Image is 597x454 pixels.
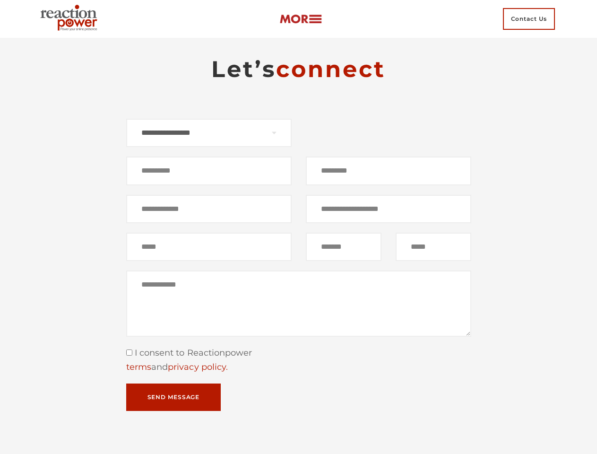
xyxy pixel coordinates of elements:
[126,384,221,411] button: Send Message
[147,394,200,400] span: Send Message
[126,362,151,372] a: terms
[168,362,228,372] a: privacy policy.
[126,55,471,83] h2: Let’s
[276,55,386,83] span: connect
[36,2,105,36] img: Executive Branding | Personal Branding Agency
[126,360,471,375] div: and
[279,14,322,25] img: more-btn.png
[503,8,555,30] span: Contact Us
[126,119,471,411] form: Contact form
[132,348,252,358] span: I consent to Reactionpower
